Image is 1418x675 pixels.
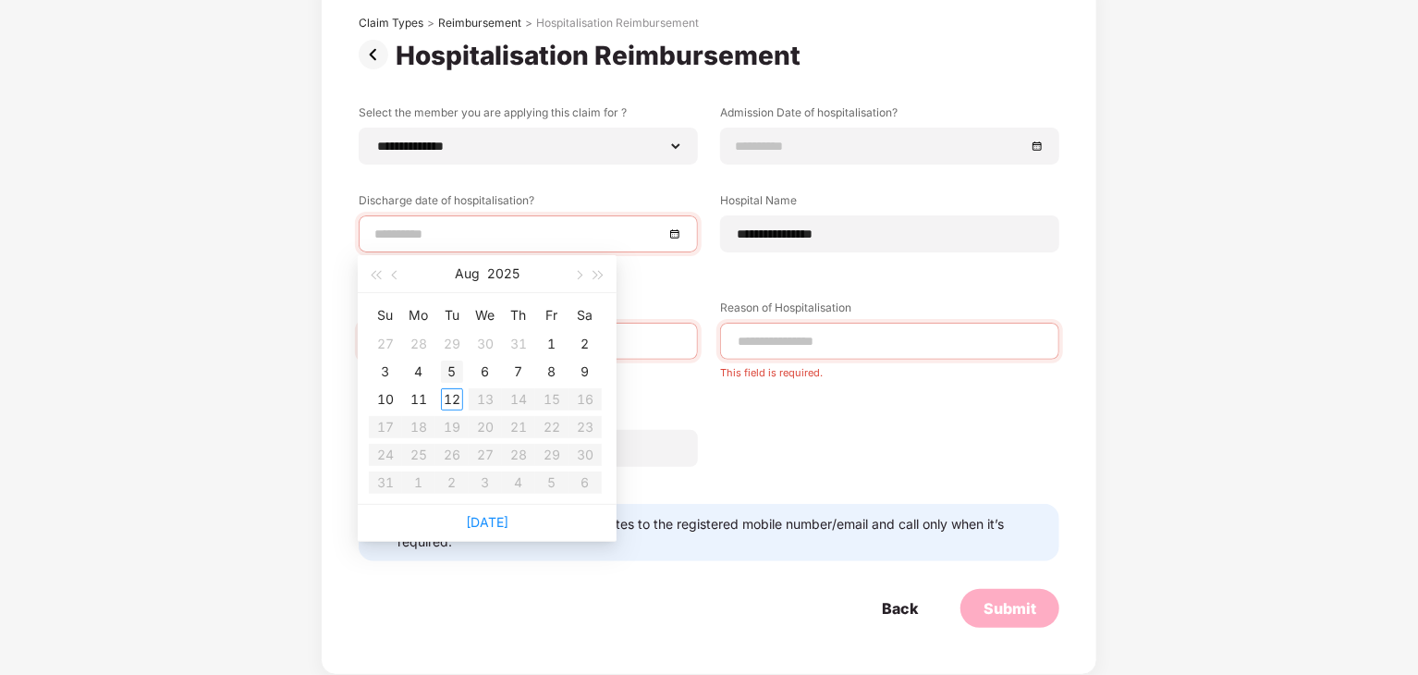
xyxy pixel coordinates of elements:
td: 2025-08-02 [568,330,602,358]
div: 12 [441,388,463,411]
div: 3 [374,361,397,383]
th: We [469,301,502,330]
div: This field is required. [720,360,1059,379]
td: 2025-08-11 [402,386,435,413]
label: Hospital Name [720,192,1059,215]
td: 2025-08-07 [502,358,535,386]
th: Mo [402,301,435,330]
div: Hospitalisation Reimbursement [396,40,808,71]
div: Back [882,598,918,619]
div: Hospitalisation Reimbursement [536,16,699,31]
label: Admission Date of hospitalisation? [720,104,1059,128]
td: 2025-08-10 [369,386,402,413]
div: 10 [374,388,397,411]
td: 2025-07-29 [435,330,469,358]
td: 2025-08-01 [535,330,568,358]
td: 2025-08-12 [435,386,469,413]
td: 2025-08-03 [369,358,402,386]
a: [DATE] [466,514,508,530]
th: Sa [568,301,602,330]
img: svg+xml;base64,PHN2ZyBpZD0iUHJldi0zMngzMiIgeG1sbnM9Imh0dHA6Ly93d3cudzMub3JnLzIwMDAvc3ZnIiB3aWR0aD... [359,40,396,69]
div: 1 [541,333,563,355]
label: Reason of Hospitalisation [720,300,1059,323]
label: Select the member you are applying this claim for ? [359,104,698,128]
th: Th [502,301,535,330]
div: 30 [474,333,496,355]
div: 4 [408,361,430,383]
td: 2025-08-05 [435,358,469,386]
th: Su [369,301,402,330]
label: Discharge date of hospitalisation? [359,192,698,215]
button: 2025 [487,255,520,292]
div: Submit [984,598,1036,619]
td: 2025-08-09 [568,358,602,386]
button: Aug [455,255,480,292]
div: 5 [441,361,463,383]
div: Claim Types [359,16,423,31]
td: 2025-07-31 [502,330,535,358]
td: 2025-08-08 [535,358,568,386]
th: Fr [535,301,568,330]
div: We’ll send all the claim related updates to the registered mobile number/email and call only when... [397,515,1048,550]
div: 2 [574,333,596,355]
div: 31 [507,333,530,355]
td: 2025-07-28 [402,330,435,358]
div: > [427,16,434,31]
td: 2025-08-04 [402,358,435,386]
td: 2025-08-06 [469,358,502,386]
div: 29 [441,333,463,355]
div: 11 [408,388,430,411]
div: 27 [374,333,397,355]
div: 6 [474,361,496,383]
td: 2025-07-27 [369,330,402,358]
div: Reimbursement [438,16,521,31]
div: > [525,16,532,31]
div: This field is required. [359,252,698,272]
div: 7 [507,361,530,383]
div: 9 [574,361,596,383]
div: 28 [408,333,430,355]
div: 8 [541,361,563,383]
td: 2025-07-30 [469,330,502,358]
th: Tu [435,301,469,330]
